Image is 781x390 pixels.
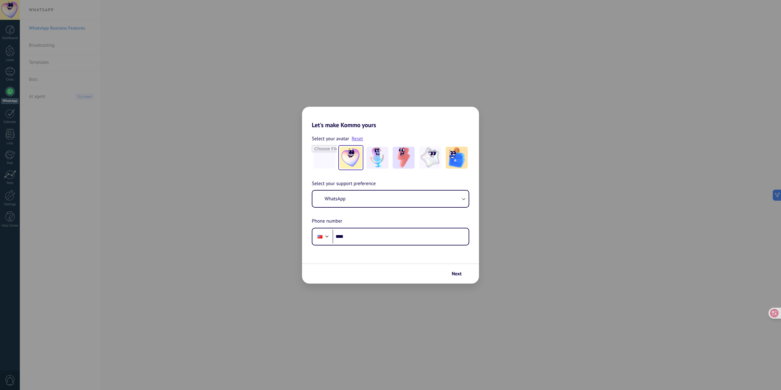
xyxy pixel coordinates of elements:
[419,147,441,169] img: -4.jpeg
[393,147,415,169] img: -3.jpeg
[352,136,363,142] a: Reset
[340,147,362,169] img: -1.jpeg
[312,135,349,143] span: Select your avatar
[325,196,346,202] span: WhatsApp
[312,217,342,225] span: Phone number
[446,147,468,169] img: -5.jpeg
[314,230,326,243] div: Taiwan: + 886
[366,147,388,169] img: -2.jpeg
[312,191,469,207] button: WhatsApp
[452,272,462,276] span: Next
[449,269,470,279] button: Next
[302,107,479,129] h2: Let's make Kommo yours
[312,180,376,188] span: Select your support preference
